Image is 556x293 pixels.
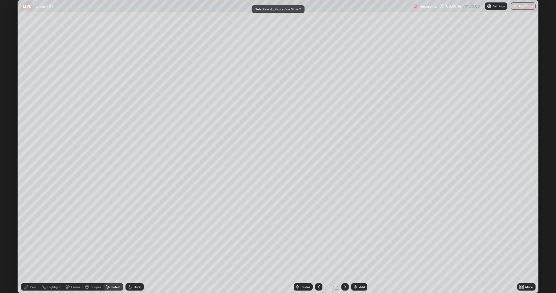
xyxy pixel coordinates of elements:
p: LIVE [23,4,31,9]
p: Limits - 01 [35,4,53,9]
div: 7 [335,284,339,290]
div: Undo [134,285,141,288]
div: 7 [325,285,331,289]
div: / [332,285,334,289]
p: Settings [493,5,505,8]
img: end-class-cross [513,4,518,9]
img: recording.375f2c34.svg [413,4,418,9]
div: Eraser [71,285,80,288]
div: Slides [302,285,310,288]
div: Shapes [91,285,101,288]
div: Select [111,285,121,288]
div: More [525,285,533,288]
div: Add [359,285,365,288]
p: Recording [420,4,437,9]
div: Pen [30,285,36,288]
div: Highlight [47,285,61,288]
button: End Class [511,2,536,10]
img: add-slide-button [353,284,358,289]
img: class-settings-icons [487,4,492,9]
